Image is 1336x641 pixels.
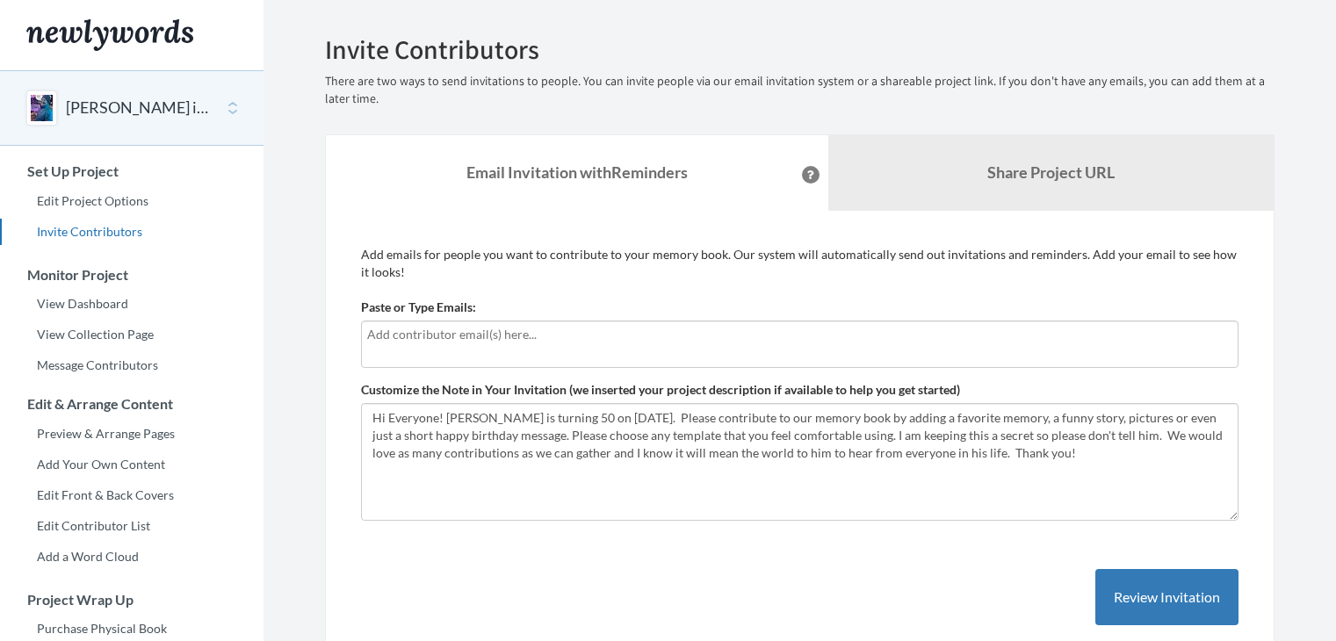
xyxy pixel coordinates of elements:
label: Customize the Note in Your Invitation (we inserted your project description if available to help ... [361,381,960,399]
button: Review Invitation [1095,569,1239,626]
h3: Monitor Project [1,267,264,283]
h3: Project Wrap Up [1,592,264,608]
textarea: Hi Everyone! [PERSON_NAME] is turning 50 on [DATE]. Please contribute to our memory book by addin... [361,403,1239,521]
p: Add emails for people you want to contribute to your memory book. Our system will automatically s... [361,246,1239,281]
label: Paste or Type Emails: [361,299,476,316]
h3: Edit & Arrange Content [1,396,264,412]
img: Newlywords logo [26,19,193,51]
h3: Set Up Project [1,163,264,179]
b: Share Project URL [987,162,1115,182]
h2: Invite Contributors [325,35,1275,64]
button: [PERSON_NAME] is 50! [66,97,208,119]
strong: Email Invitation with Reminders [466,162,688,182]
input: Add contributor email(s) here... [367,325,1232,344]
p: There are two ways to send invitations to people. You can invite people via our email invitation ... [325,73,1275,108]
